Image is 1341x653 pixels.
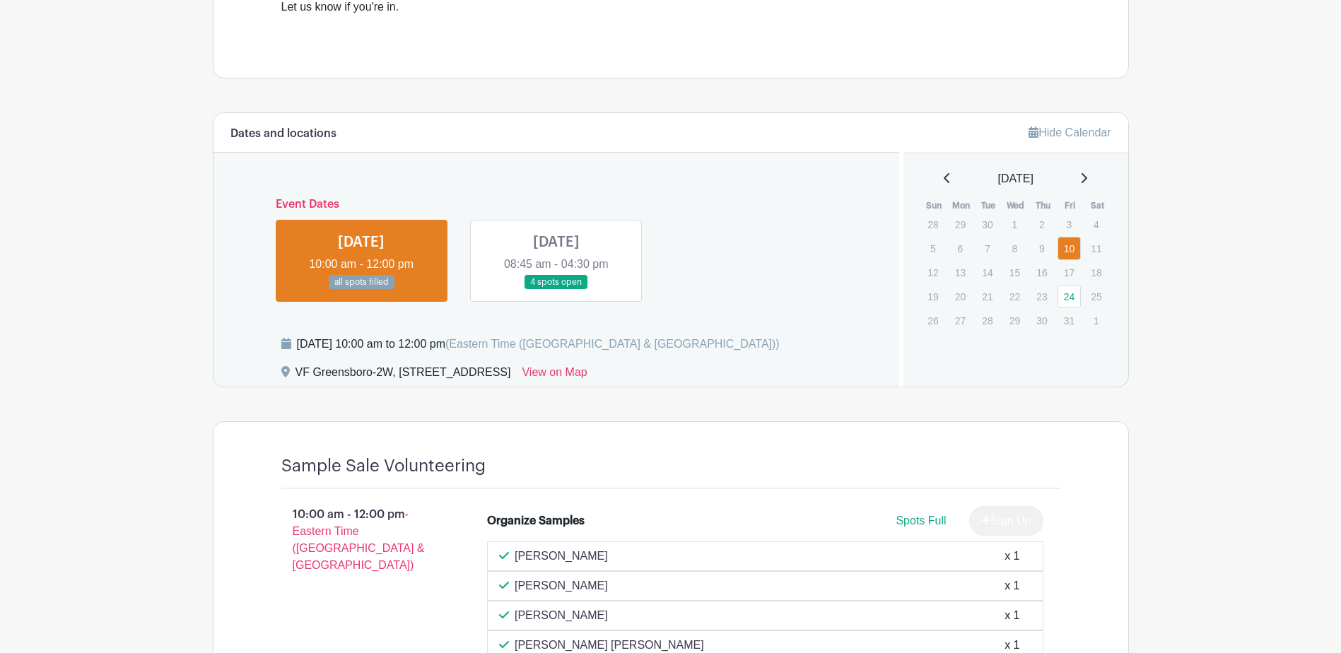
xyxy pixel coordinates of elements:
div: VF Greensboro-2W, [STREET_ADDRESS] [295,364,511,387]
th: Sat [1084,199,1111,213]
th: Sun [920,199,948,213]
p: 14 [976,261,999,283]
div: Organize Samples [487,512,585,529]
p: 21 [976,286,999,307]
p: [PERSON_NAME] [515,548,608,565]
p: 12 [921,261,944,283]
div: x 1 [1005,577,1019,594]
h4: Sample Sale Volunteering [281,456,486,476]
p: 29 [1003,310,1026,331]
p: [PERSON_NAME] [515,607,608,624]
p: 23 [1030,286,1053,307]
p: 17 [1058,261,1081,283]
h6: Dates and locations [230,127,336,141]
p: 30 [976,213,999,235]
span: (Eastern Time ([GEOGRAPHIC_DATA] & [GEOGRAPHIC_DATA])) [445,338,780,350]
p: 9 [1030,237,1053,259]
p: 19 [921,286,944,307]
p: 29 [949,213,972,235]
div: x 1 [1005,607,1019,624]
span: - Eastern Time ([GEOGRAPHIC_DATA] & [GEOGRAPHIC_DATA]) [293,508,425,571]
a: 10 [1058,237,1081,260]
p: 3 [1058,213,1081,235]
p: 27 [949,310,972,331]
p: 11 [1084,237,1108,259]
div: [DATE] 10:00 am to 12:00 pm [297,336,780,353]
p: 25 [1084,286,1108,307]
th: Thu [1029,199,1057,213]
p: 4 [1084,213,1108,235]
a: Hide Calendar [1029,127,1111,139]
p: [PERSON_NAME] [515,577,608,594]
a: 24 [1058,285,1081,308]
p: 13 [949,261,972,283]
div: x 1 [1005,548,1019,565]
p: 2 [1030,213,1053,235]
p: 5 [921,237,944,259]
p: 30 [1030,310,1053,331]
th: Wed [1002,199,1030,213]
span: [DATE] [998,170,1033,187]
th: Mon [948,199,976,213]
h6: Event Dates [264,198,849,211]
p: 1 [1003,213,1026,235]
p: 18 [1084,261,1108,283]
p: 16 [1030,261,1053,283]
a: View on Map [522,364,587,387]
p: 26 [921,310,944,331]
p: 10:00 am - 12:00 pm [259,500,465,580]
p: 31 [1058,310,1081,331]
p: 7 [976,237,999,259]
th: Fri [1057,199,1084,213]
p: 28 [976,310,999,331]
p: 15 [1003,261,1026,283]
p: 28 [921,213,944,235]
p: 1 [1084,310,1108,331]
p: 20 [949,286,972,307]
p: 8 [1003,237,1026,259]
th: Tue [975,199,1002,213]
span: Spots Full [896,514,946,526]
p: 22 [1003,286,1026,307]
p: 6 [949,237,972,259]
